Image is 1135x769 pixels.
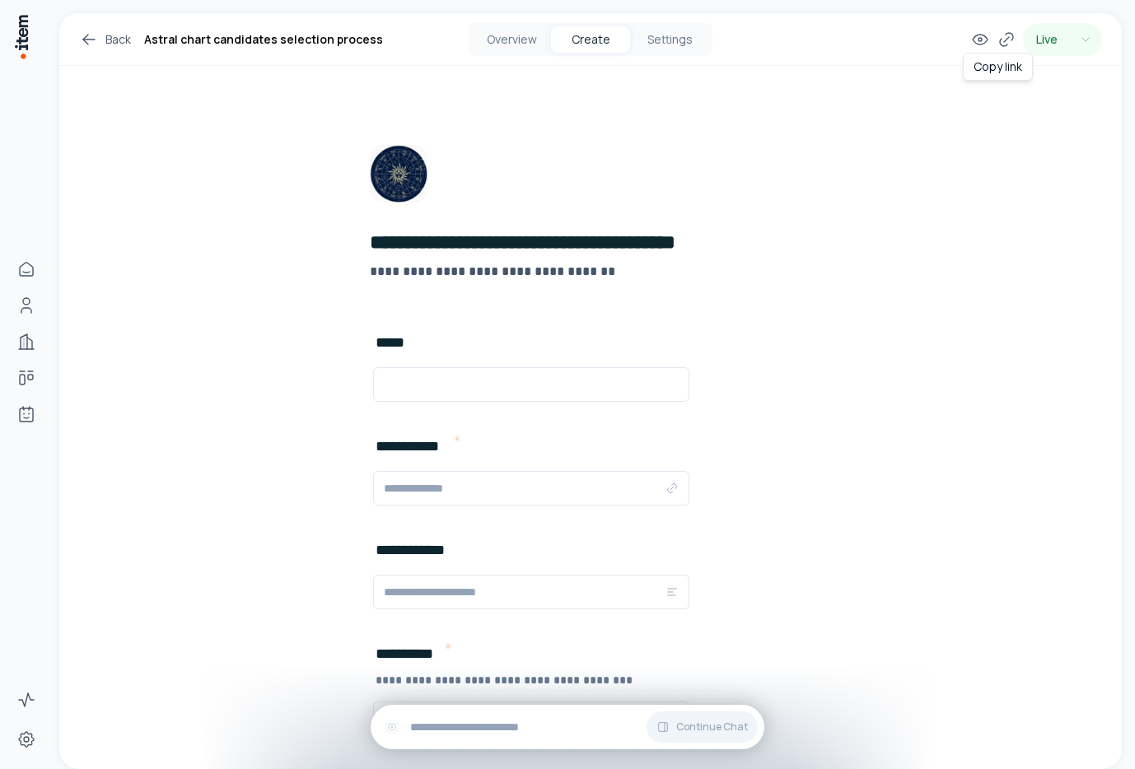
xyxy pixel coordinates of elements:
[472,26,551,53] button: Overview
[676,720,748,734] span: Continue Chat
[370,145,427,203] img: Form Logo
[10,289,43,322] a: People
[371,705,764,749] div: Continue Chat
[79,30,131,49] a: Back
[974,58,1022,75] p: Copy link
[10,325,43,358] a: Companies
[10,253,43,286] a: Home
[10,683,43,716] a: Activity
[551,26,630,53] button: Create
[10,398,43,431] a: Agents
[647,711,758,743] button: Continue Chat
[10,723,43,756] a: Settings
[630,26,709,53] button: Settings
[13,13,30,60] img: Item Brain Logo
[144,30,383,49] h1: Astral chart candidates selection process
[10,361,43,394] a: Deals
